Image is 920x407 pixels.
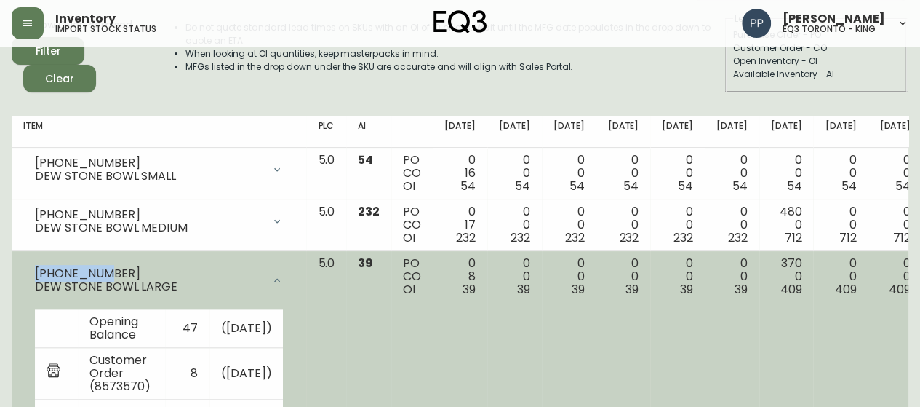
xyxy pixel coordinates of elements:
[787,178,802,194] span: 54
[678,178,693,194] span: 54
[716,257,748,296] div: 0 0
[165,348,209,400] td: 8
[783,13,885,25] span: [PERSON_NAME]
[35,267,263,280] div: [PHONE_NUMBER]
[834,281,856,298] span: 409
[444,205,476,245] div: 0 17
[680,281,693,298] span: 39
[607,205,639,245] div: 0 0
[813,116,868,148] th: [DATE]
[209,348,284,400] td: ( [DATE] )
[403,178,415,194] span: OI
[460,178,476,194] span: 54
[511,229,530,246] span: 232
[444,257,476,296] div: 0 8
[780,281,802,298] span: 409
[759,116,814,148] th: [DATE]
[433,10,487,33] img: logo
[35,208,263,221] div: [PHONE_NUMBER]
[771,257,802,296] div: 370 0
[771,205,802,245] div: 480 0
[607,257,639,296] div: 0 0
[165,309,209,348] td: 47
[306,116,346,148] th: PLC
[12,37,84,65] button: Filter
[306,199,346,251] td: 5.0
[662,154,693,193] div: 0 0
[456,229,476,246] span: 232
[78,348,165,400] td: Customer Order (8573570)
[895,178,911,194] span: 54
[23,205,295,237] div: [PHONE_NUMBER]DEW STONE BOWL MEDIUM
[499,154,530,193] div: 0 0
[825,154,856,193] div: 0 0
[403,281,415,298] span: OI
[515,178,530,194] span: 54
[553,257,585,296] div: 0 0
[23,65,96,92] button: Clear
[553,154,585,193] div: 0 0
[209,309,284,348] td: ( [DATE] )
[785,229,802,246] span: 712
[542,116,596,148] th: [DATE]
[306,148,346,199] td: 5.0
[403,257,421,296] div: PO CO
[487,116,542,148] th: [DATE]
[35,221,263,234] div: DEW STONE BOWL MEDIUM
[879,154,911,193] div: 0 0
[35,280,263,293] div: DEW STONE BOWL LARGE
[733,42,899,55] div: Customer Order - CO
[463,281,476,298] span: 39
[185,60,724,74] li: MFGs listed in the drop down under the SKU are accurate and will align with Sales Portal.
[403,154,421,193] div: PO CO
[825,205,856,245] div: 0 0
[23,257,295,304] div: [PHONE_NUMBER]DEW STONE BOWL LARGE
[47,363,60,381] img: retail_report.svg
[893,229,911,246] span: 712
[444,154,476,193] div: 0 16
[728,229,748,246] span: 232
[733,55,899,68] div: Open Inventory - OI
[433,116,487,148] th: [DATE]
[735,281,748,298] span: 39
[650,116,705,148] th: [DATE]
[403,205,421,245] div: PO CO
[358,255,373,272] span: 39
[596,116,650,148] th: [DATE]
[841,178,856,194] span: 54
[879,257,911,296] div: 0 0
[705,116,759,148] th: [DATE]
[499,205,530,245] div: 0 0
[716,205,748,245] div: 0 0
[346,116,391,148] th: AI
[55,25,156,33] h5: import stock status
[35,70,84,88] span: Clear
[783,25,876,33] h5: eq3 toronto - king
[403,229,415,246] span: OI
[12,116,306,148] th: Item
[78,309,165,348] td: Opening Balance
[673,229,693,246] span: 232
[623,178,639,194] span: 54
[569,178,585,194] span: 54
[732,178,748,194] span: 54
[825,257,856,296] div: 0 0
[499,257,530,296] div: 0 0
[625,281,639,298] span: 39
[572,281,585,298] span: 39
[35,157,263,170] div: [PHONE_NUMBER]
[879,205,911,245] div: 0 0
[358,203,380,220] span: 232
[619,229,639,246] span: 232
[358,151,373,168] span: 54
[565,229,585,246] span: 232
[185,47,724,60] li: When looking at OI quantities, keep masterpacks in mind.
[716,154,748,193] div: 0 0
[55,13,116,25] span: Inventory
[771,154,802,193] div: 0 0
[517,281,530,298] span: 39
[553,205,585,245] div: 0 0
[742,9,771,38] img: 93ed64739deb6bac3372f15ae91c6632
[662,205,693,245] div: 0 0
[662,257,693,296] div: 0 0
